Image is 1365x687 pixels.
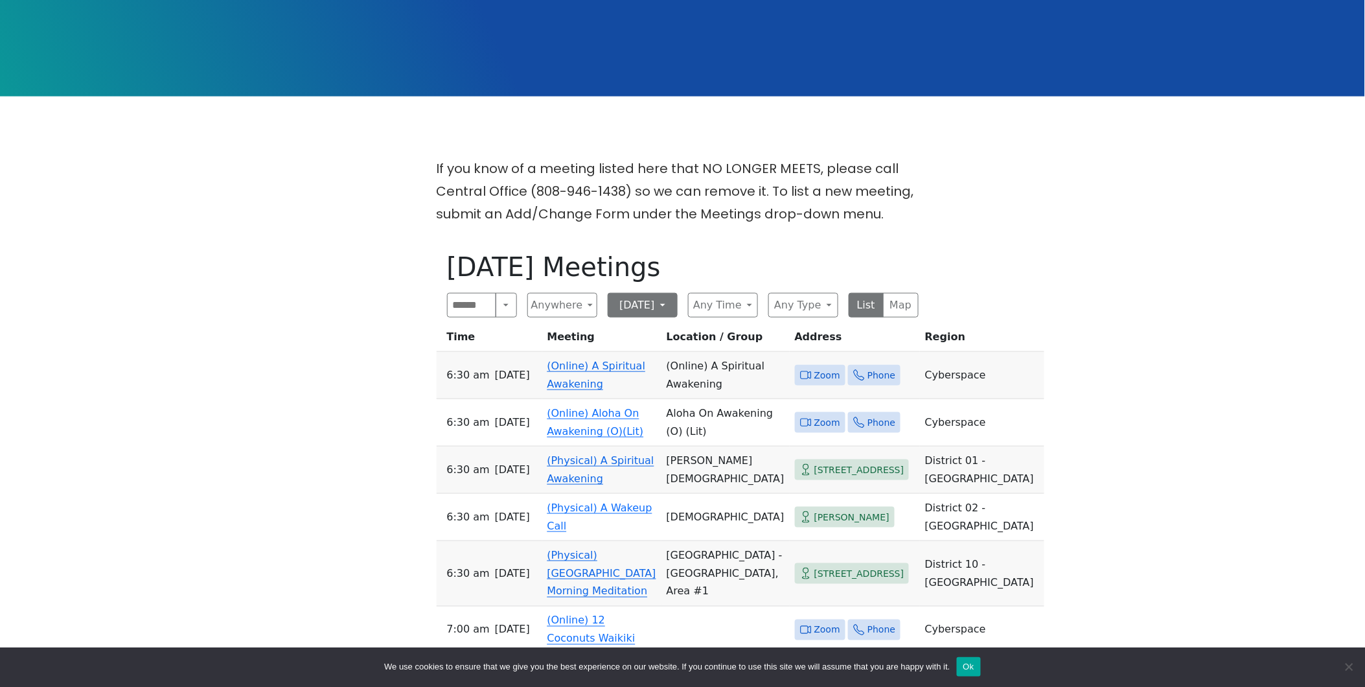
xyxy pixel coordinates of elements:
span: 6:30 AM [447,461,490,479]
p: If you know of a meeting listed here that NO LONGER MEETS, please call Central Office (808-946-14... [437,157,929,226]
td: (Online) A Spiritual Awakening [661,352,790,399]
button: Any Type [768,293,838,318]
h1: [DATE] Meetings [447,251,919,283]
button: List [849,293,884,318]
td: [DEMOGRAPHIC_DATA] [661,494,790,541]
span: 6:30 AM [447,413,490,432]
span: [DATE] [495,461,530,479]
button: Search [496,293,516,318]
span: Zoom [814,415,840,431]
a: (Physical) A Wakeup Call [547,502,652,532]
span: 7:00 AM [447,621,490,639]
span: 6:30 AM [447,366,490,384]
span: We use cookies to ensure that we give you the best experience on our website. If you continue to ... [384,660,950,673]
td: [GEOGRAPHIC_DATA] - [GEOGRAPHIC_DATA], Area #1 [661,541,790,607]
span: No [1342,660,1355,673]
td: Cyberspace [920,607,1044,654]
span: 6:30 AM [447,565,490,583]
td: District 02 - [GEOGRAPHIC_DATA] [920,494,1044,541]
span: [DATE] [495,621,530,639]
button: Any Time [688,293,758,318]
span: 6:30 AM [447,508,490,526]
a: (Online) A Spiritual Awakening [547,360,646,390]
th: Address [790,328,920,352]
span: [STREET_ADDRESS] [814,566,904,582]
th: Time [437,328,542,352]
td: Cyberspace [920,399,1044,447]
td: Aloha On Awakening (O) (Lit) [661,399,790,447]
span: [STREET_ADDRESS] [814,462,904,478]
span: [DATE] [495,366,530,384]
a: (Physical) [GEOGRAPHIC_DATA] Morning Meditation [547,549,656,598]
button: Ok [957,657,981,677]
th: Location / Group [661,328,790,352]
span: [DATE] [495,508,530,526]
button: [DATE] [608,293,678,318]
span: [PERSON_NAME] [814,509,889,526]
span: [DATE] [495,565,530,583]
span: Phone [867,622,895,638]
td: Cyberspace [920,352,1044,399]
a: (Online) 12 Coconuts Waikiki [547,614,636,645]
td: [PERSON_NAME][DEMOGRAPHIC_DATA] [661,447,790,494]
span: [DATE] [495,413,530,432]
td: District 10 - [GEOGRAPHIC_DATA] [920,541,1044,607]
span: Zoom [814,622,840,638]
span: Phone [867,415,895,431]
span: Zoom [814,367,840,384]
a: (Physical) A Spiritual Awakening [547,454,654,485]
td: District 01 - [GEOGRAPHIC_DATA] [920,447,1044,494]
button: Map [883,293,919,318]
button: Anywhere [527,293,597,318]
th: Region [920,328,1044,352]
a: (Online) Aloha On Awakening (O)(Lit) [547,407,644,437]
input: Search [447,293,497,318]
span: Phone [867,367,895,384]
th: Meeting [542,328,661,352]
